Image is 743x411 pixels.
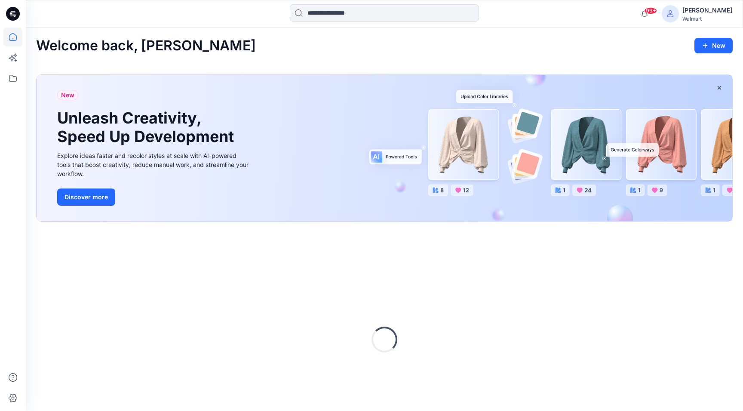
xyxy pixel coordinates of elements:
button: Discover more [57,189,115,206]
div: Explore ideas faster and recolor styles at scale with AI-powered tools that boost creativity, red... [57,151,251,178]
a: Discover more [57,189,251,206]
svg: avatar [667,10,674,17]
div: Walmart [682,15,732,22]
span: New [61,90,74,100]
div: [PERSON_NAME] [682,5,732,15]
button: New [694,38,733,53]
h1: Unleash Creativity, Speed Up Development [57,109,238,146]
h2: Welcome back, [PERSON_NAME] [36,38,256,54]
span: 99+ [644,7,657,14]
